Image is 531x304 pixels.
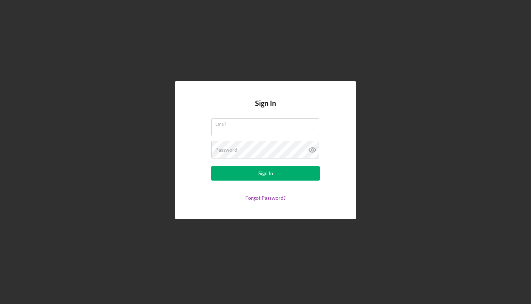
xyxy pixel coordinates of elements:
[258,166,273,181] div: Sign In
[255,99,276,118] h4: Sign In
[215,119,319,127] label: Email
[245,195,286,201] a: Forgot Password?
[215,147,237,153] label: Password
[211,166,320,181] button: Sign In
